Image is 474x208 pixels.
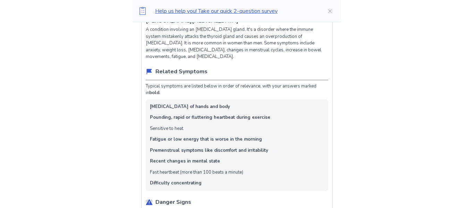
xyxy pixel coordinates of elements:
p: Typical symptoms are listed below in order of relevance, with your answers marked in . [146,83,328,97]
li: Sensitive to heat [150,125,183,132]
li: Pounding, rapid or fluttering heartbeat during exercise [150,114,270,121]
li: Difficulty concentrating [150,180,202,187]
p: Related Symptoms [155,67,208,76]
li: Premenstrual symptoms like discomfort and irritability [150,147,268,154]
li: Recent changes in mental state [150,158,220,165]
p: Help us help you! Take our quick 2-question survey [155,7,316,15]
li: Fast heartbeat (more than 100 beats a minute) [150,169,243,176]
li: [MEDICAL_DATA] of hands and body [150,103,230,110]
p: A condition involving an [MEDICAL_DATA] gland. It's a disorder where the immune system mistakenly... [146,26,328,60]
b: bold [149,90,159,96]
li: Fatigue or low energy that is worse in the morning [150,136,262,143]
p: Danger Signs [155,198,191,206]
